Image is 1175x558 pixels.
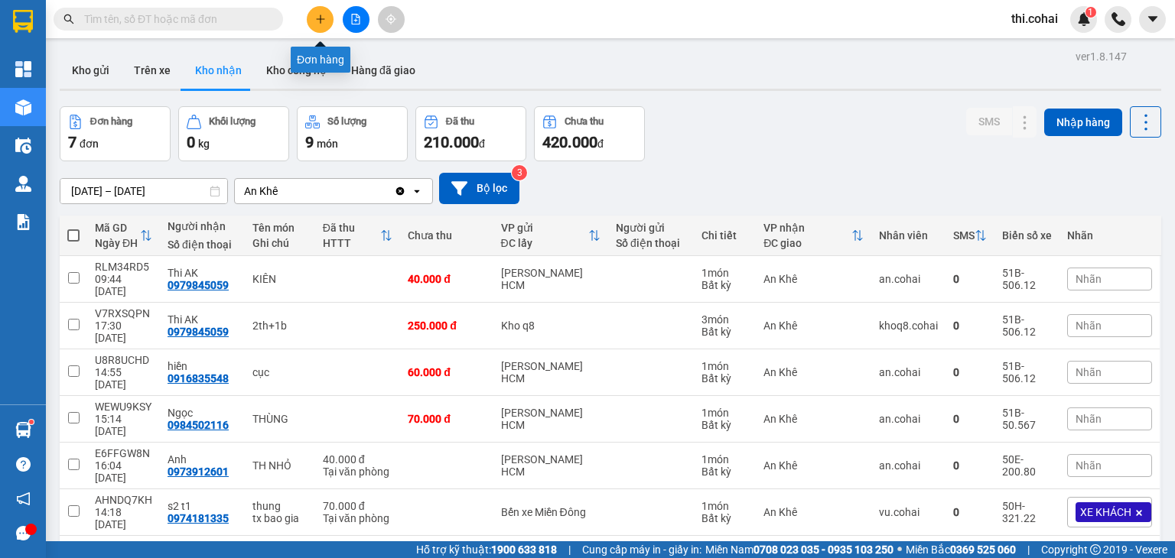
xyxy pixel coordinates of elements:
[394,185,406,197] svg: Clear value
[1002,453,1052,478] div: 50E-200.80
[701,229,749,242] div: Chi tiết
[168,453,237,466] div: Anh
[953,506,987,518] div: 0
[542,133,597,151] span: 420.000
[187,133,195,151] span: 0
[168,279,229,291] div: 0979845059
[1002,360,1052,384] div: 51B-506.12
[879,506,938,518] div: vu.cohai
[95,222,140,234] div: Mã GD
[1076,48,1127,65] div: ver 1.8.147
[763,506,864,518] div: An Khê
[1085,7,1096,18] sup: 1
[1076,413,1102,425] span: Nhãn
[252,320,308,332] div: 2th+1b
[15,176,31,192] img: warehouse-icon
[701,512,749,524] div: Bất kỳ
[343,6,369,33] button: file-add
[168,407,237,419] div: Ngọc
[252,222,308,234] div: Tên món
[763,237,851,249] div: ĐC giao
[60,52,122,89] button: Kho gửi
[999,9,1070,28] span: thi.cohai
[408,366,485,378] div: 60.000 đ
[252,273,308,285] div: KIÊN
[323,453,393,466] div: 40.000 đ
[1002,267,1052,291] div: 51B-506.12
[16,457,31,472] span: question-circle
[16,526,31,540] span: message
[1067,229,1152,242] div: Nhãn
[756,216,871,256] th: Toggle SortBy
[411,185,423,197] svg: open
[424,133,479,151] span: 210.000
[1090,544,1101,555] span: copyright
[1077,12,1091,26] img: icon-new-feature
[168,220,237,232] div: Người nhận
[80,138,99,150] span: đơn
[339,52,428,89] button: Hàng đã giao
[879,366,938,378] div: an.cohai
[87,216,160,256] th: Toggle SortBy
[763,320,864,332] div: An Khê
[446,116,474,127] div: Đã thu
[95,540,152,553] div: UMZTP3PD
[168,267,237,279] div: Thi AK
[168,372,229,384] div: 0916835548
[209,116,256,127] div: Khối lượng
[1002,500,1052,524] div: 50H-321.22
[95,506,152,530] div: 14:18 [DATE]
[252,500,308,512] div: thung
[705,541,893,558] span: Miền Nam
[416,541,557,558] span: Hỗ trợ kỹ thuật:
[1002,407,1052,431] div: 51B-50.567
[122,52,183,89] button: Trên xe
[597,138,604,150] span: đ
[178,106,289,161] button: Khối lượng0kg
[95,413,152,437] div: 15:14 [DATE]
[701,267,749,279] div: 1 món
[327,116,366,127] div: Số lượng
[307,6,334,33] button: plus
[323,222,381,234] div: Đã thu
[1002,313,1052,338] div: 51B-506.12
[168,326,229,338] div: 0979845059
[183,52,254,89] button: Kho nhận
[168,419,229,431] div: 0984502116
[501,222,589,234] div: VP gửi
[1076,320,1102,332] span: Nhãn
[1080,505,1131,519] span: XE KHÁCH
[60,179,227,203] input: Select a date range.
[897,547,902,553] span: ⚪️
[252,366,308,378] div: cục
[168,313,237,326] div: Thi AK
[168,360,237,372] div: hiền
[501,320,601,332] div: Kho q8
[763,222,851,234] div: VP nhận
[168,466,229,478] div: 0973912601
[582,541,701,558] span: Cung cấp máy in - giấy in:
[16,491,31,506] span: notification
[95,459,152,484] div: 16:04 [DATE]
[1044,109,1122,136] button: Nhập hàng
[305,133,314,151] span: 9
[1002,229,1052,242] div: Biển số xe
[60,106,171,161] button: Đơn hàng7đơn
[946,216,994,256] th: Toggle SortBy
[29,420,34,424] sup: 1
[317,138,338,150] span: món
[323,466,393,478] div: Tại văn phòng
[1027,541,1030,558] span: |
[953,273,987,285] div: 0
[763,413,864,425] div: An Khê
[501,360,601,384] div: [PERSON_NAME] HCM
[501,407,601,431] div: [PERSON_NAME] HCM
[966,108,1012,135] button: SMS
[953,459,987,472] div: 0
[763,366,864,378] div: An Khê
[323,512,393,524] div: Tại văn phòng
[701,313,749,326] div: 3 món
[879,413,938,425] div: an.cohai
[254,52,339,89] button: Kho công nợ
[90,116,132,127] div: Đơn hàng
